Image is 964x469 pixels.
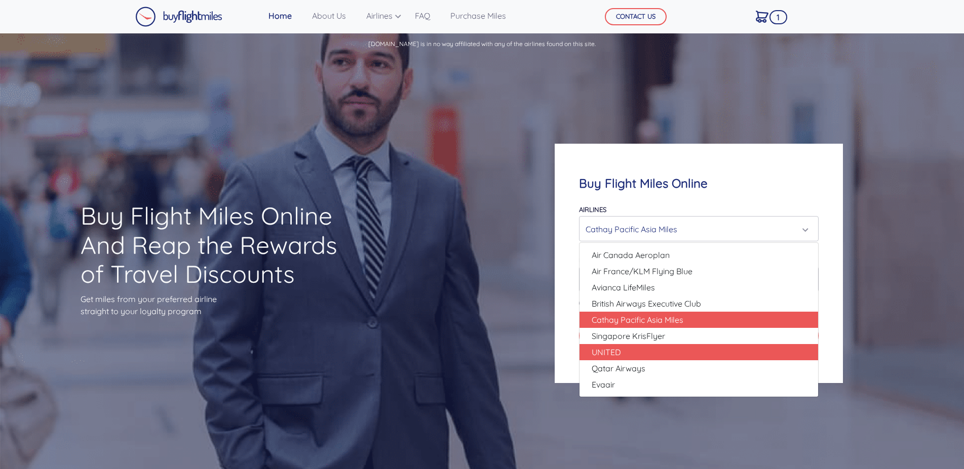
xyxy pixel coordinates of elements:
[579,205,606,214] label: Airlines
[592,265,692,277] span: Air France/KLM Flying Blue
[752,6,773,27] a: 1
[756,11,768,23] img: Cart
[592,346,621,358] span: UNITED
[592,297,701,310] span: British Airways Executive Club
[362,6,399,26] a: Airlines
[264,6,296,26] a: Home
[308,6,350,26] a: About Us
[592,362,645,374] span: Qatar Airways
[592,330,665,342] span: Singapore KrisFlyer
[592,378,615,391] span: Evaair
[605,8,667,25] button: CONTACT US
[135,7,222,27] img: Buy Flight Miles Logo
[81,293,354,317] p: Get miles from your preferred airline straight to your loyalty program
[579,176,819,191] h4: Buy Flight Miles Online
[579,216,819,241] button: Cathay Pacific Asia Miles
[81,201,354,289] h1: Buy Flight Miles Online And Reap the Rewards of Travel Discounts
[411,6,434,26] a: FAQ
[592,314,683,326] span: Cathay Pacific Asia Miles
[135,4,222,29] a: Buy Flight Miles Logo
[769,10,787,24] span: 1
[592,249,670,261] span: Air Canada Aeroplan
[586,220,806,239] div: Cathay Pacific Asia Miles
[446,6,510,26] a: Purchase Miles
[592,281,655,293] span: Avianca LifeMiles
